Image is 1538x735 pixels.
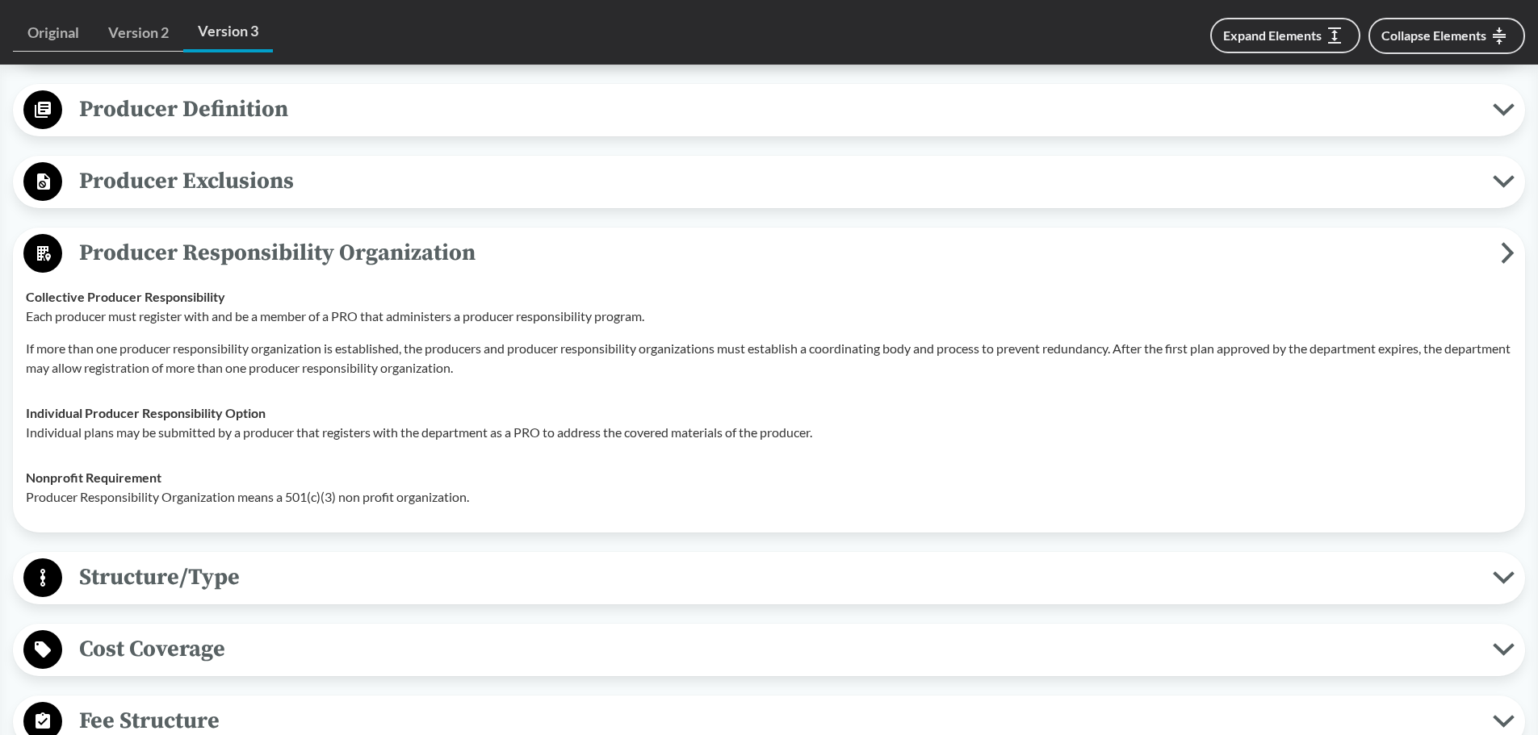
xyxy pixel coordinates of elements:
[1210,18,1360,53] button: Expand Elements
[19,233,1519,274] button: Producer Responsibility Organization
[1368,18,1525,54] button: Collapse Elements
[26,405,266,420] strong: Individual Producer Responsibility Option
[19,629,1519,670] button: Cost Coverage
[19,161,1519,203] button: Producer Exclusions
[26,470,161,485] strong: Nonprofit Requirement
[26,339,1512,378] p: If more than one producer responsibility organization is established, the producers and producer ...
[62,559,1493,595] span: Structure/Type
[26,307,1512,326] p: Each producer must register with and be a member of a PRO that administers a producer responsibil...
[26,487,1512,507] p: Producer Responsibility Organization means a 501(c)(3) non profit organization.
[13,15,94,52] a: Original
[26,423,1512,442] p: Individual plans may be submitted by a producer that registers with the department as a PRO to ad...
[62,163,1493,199] span: Producer Exclusions
[183,13,273,52] a: Version 3
[62,235,1501,271] span: Producer Responsibility Organization
[62,631,1493,667] span: Cost Coverage
[19,90,1519,131] button: Producer Definition
[62,91,1493,127] span: Producer Definition
[26,289,225,304] strong: Collective Producer Responsibility
[94,15,183,52] a: Version 2
[19,558,1519,599] button: Structure/Type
